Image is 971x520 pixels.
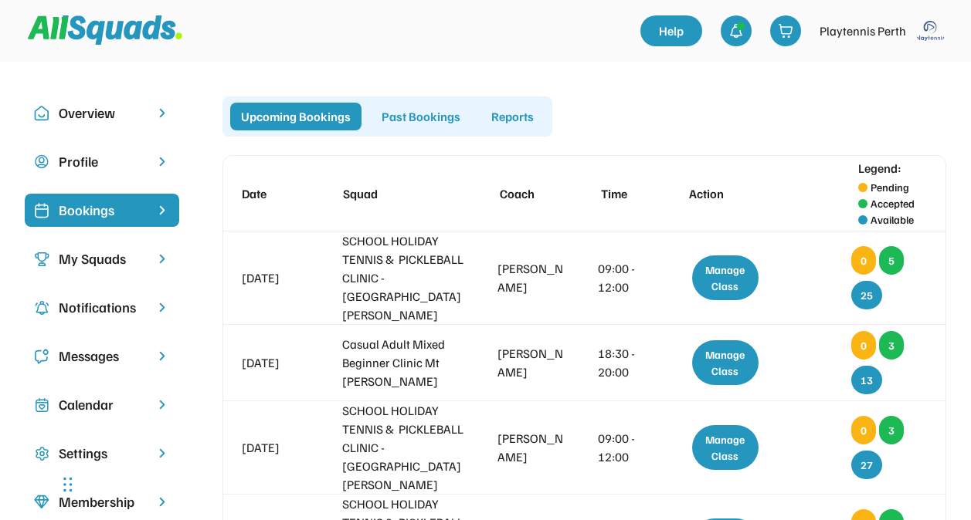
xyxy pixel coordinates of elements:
[34,300,49,316] img: Icon%20copy%204.svg
[692,340,759,385] div: Manage Class
[154,154,170,169] img: chevron-right.svg
[851,246,876,275] div: 0
[497,344,566,381] div: [PERSON_NAME]
[871,179,909,195] div: Pending
[342,231,466,324] div: SCHOOL HOLIDAY TENNIS & PICKLEBALL CLINIC - [GEOGRAPHIC_DATA][PERSON_NAME]
[59,443,145,464] div: Settings
[879,331,904,360] div: 3
[598,344,653,381] div: 18:30 - 20:00
[28,15,182,45] img: Squad%20Logo.svg
[154,349,170,363] img: chevron-right.svg
[851,331,876,360] div: 0
[915,15,946,46] img: playtennis%20blue%20logo%201.png
[871,211,914,228] div: Available
[692,425,759,470] div: Manage Class
[59,297,145,318] div: Notifications
[598,259,653,296] div: 09:00 - 12:00
[230,103,362,130] div: Upcoming Bookings
[242,353,311,372] div: [DATE]
[59,103,145,123] div: Overview
[59,248,145,269] div: My Squads
[851,281,882,309] div: 25
[59,346,145,366] div: Messages
[59,151,145,172] div: Profile
[598,429,653,466] div: 09:00 - 12:00
[154,203,170,218] img: chevron-right%20copy%203.svg
[34,349,49,364] img: Icon%20copy%205.svg
[692,255,759,300] div: Manage Class
[858,159,901,177] div: Legend:
[242,268,311,287] div: [DATE]
[728,23,744,39] img: bell-03%20%281%29.svg
[601,184,656,203] div: Time
[154,495,170,509] img: chevron-right.svg
[34,397,49,413] img: Icon%20copy%207.svg
[640,15,702,46] a: Help
[851,416,876,444] div: 0
[480,103,545,130] div: Reports
[343,184,467,203] div: Squad
[59,394,145,415] div: Calendar
[34,252,49,267] img: Icon%20copy%203.svg
[851,366,882,394] div: 13
[154,397,170,412] img: chevron-right.svg
[242,438,311,457] div: [DATE]
[154,106,170,120] img: chevron-right.svg
[154,252,170,266] img: chevron-right.svg
[342,401,466,494] div: SCHOOL HOLIDAY TENNIS & PICKLEBALL CLINIC - [GEOGRAPHIC_DATA][PERSON_NAME]
[242,184,311,203] div: Date
[871,195,915,211] div: Accepted
[154,300,170,315] img: chevron-right.svg
[778,23,793,39] img: shopping-cart-01%20%281%29.svg
[154,446,170,461] img: chevron-right.svg
[34,203,49,218] img: Icon%20%2819%29.svg
[689,184,771,203] div: Action
[820,22,906,40] div: Playtennis Perth
[497,259,566,296] div: [PERSON_NAME]
[497,429,566,466] div: [PERSON_NAME]
[34,154,49,170] img: user-circle.svg
[371,103,471,130] div: Past Bookings
[59,200,145,221] div: Bookings
[851,451,882,479] div: 27
[342,335,466,390] div: Casual Adult Mixed Beginner Clinic Mt [PERSON_NAME]
[879,416,904,444] div: 3
[879,246,904,275] div: 5
[34,106,49,121] img: Icon%20copy%2010.svg
[59,491,145,512] div: Membership
[500,184,569,203] div: Coach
